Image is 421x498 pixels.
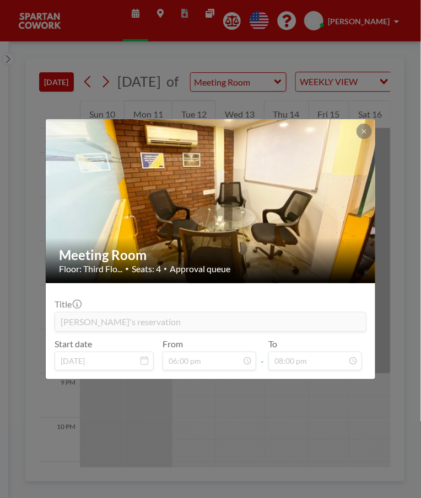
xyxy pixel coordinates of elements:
span: Approval queue [170,263,230,274]
label: Title [55,299,80,310]
span: Seats: 4 [132,263,161,274]
label: Start date [55,338,92,349]
h2: Meeting Room [59,247,363,263]
label: To [268,338,277,349]
span: - [261,342,264,367]
img: 537.jpg [46,77,376,325]
span: • [164,265,167,272]
span: • [125,264,129,273]
span: Floor: Third Flo... [59,263,122,274]
input: (No title) [55,312,366,331]
label: From [163,338,183,349]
